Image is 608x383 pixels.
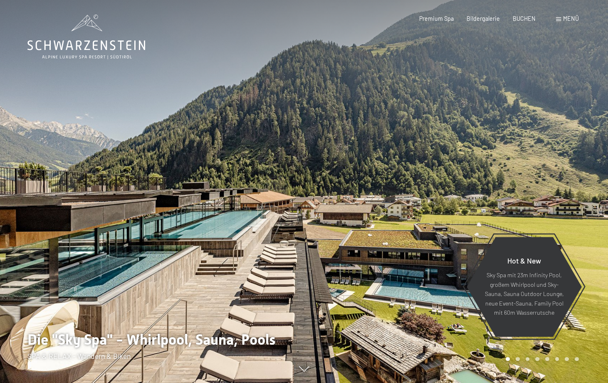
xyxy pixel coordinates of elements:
a: BUCHEN [513,15,536,22]
div: Carousel Page 2 [516,357,520,361]
div: Carousel Page 4 [535,357,539,361]
p: Sky Spa mit 23m Infinity Pool, großem Whirlpool und Sky-Sauna, Sauna Outdoor Lounge, neue Event-S... [484,271,564,318]
span: Menü [563,15,579,22]
div: Carousel Page 1 (Current Slide) [506,357,510,361]
a: Bildergalerie [467,15,500,22]
span: Hot & New [507,256,541,265]
div: Carousel Page 7 [565,357,569,361]
a: Hot & New Sky Spa mit 23m Infinity Pool, großem Whirlpool und Sky-Sauna, Sauna Outdoor Lounge, ne... [466,236,582,337]
a: Premium Spa [419,15,454,22]
div: Carousel Page 3 [526,357,530,361]
div: Carousel Page 6 [555,357,559,361]
div: Carousel Page 8 [575,357,579,361]
div: Carousel Page 5 [545,357,549,361]
div: Carousel Pagination [503,357,578,361]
